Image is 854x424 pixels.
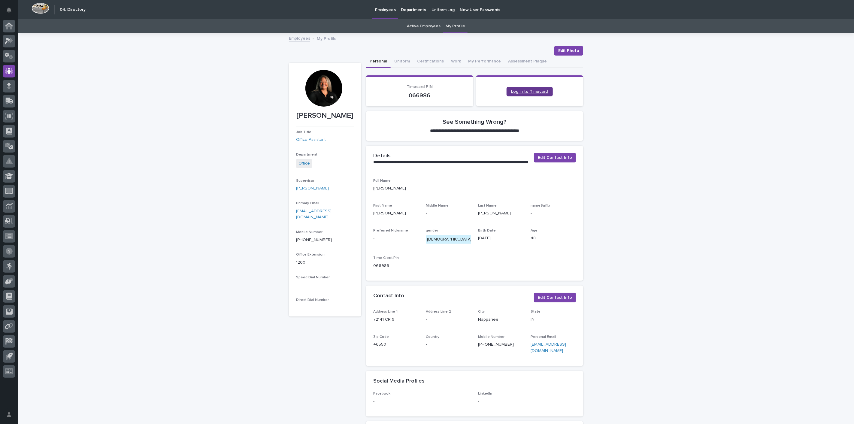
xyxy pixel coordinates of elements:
span: Birth Date [478,229,496,232]
span: Timecard PIN [407,85,433,89]
span: Office Extension [296,253,325,256]
span: Last Name [478,204,497,207]
a: My Profile [446,19,465,33]
span: Department [296,153,317,156]
button: Personal [366,56,391,68]
span: Full Name [373,179,391,183]
h2: Details [373,153,391,159]
a: [EMAIL_ADDRESS][DOMAIN_NAME] [296,209,332,220]
p: Nappanee [478,316,524,323]
span: State [531,310,541,313]
div: Notifications [8,7,15,17]
span: First Name [373,204,392,207]
span: Log in to Timecard [511,89,548,94]
p: - [296,282,354,288]
a: Employees [289,35,310,41]
span: gender [426,229,438,232]
button: Edit Contact Info [534,293,576,302]
h2: 04. Directory [60,7,86,12]
span: Age [531,229,538,232]
button: Uniform [391,56,413,68]
a: Office [298,160,310,167]
p: 066986 [373,263,419,269]
span: Supervisor [296,179,314,183]
p: [PERSON_NAME] [478,210,524,217]
span: Mobile Number [296,230,323,234]
span: Middle Name [426,204,449,207]
p: My Profile [317,35,337,41]
a: [EMAIL_ADDRESS][DOMAIN_NAME] [531,342,566,353]
p: 48 [531,235,576,241]
span: Country [426,335,439,339]
a: [PHONE_NUMBER] [296,238,332,242]
h2: Social Media Profiles [373,378,425,385]
h2: Contact Info [373,293,404,299]
span: Job Title [296,130,311,134]
span: Direct Dial Number [296,298,329,302]
div: [DEMOGRAPHIC_DATA] [426,235,473,244]
span: Zip Code [373,335,389,339]
button: Certifications [413,56,447,68]
span: Speed Dial Number [296,276,330,279]
span: Edit Contact Info [538,295,572,301]
span: Mobile Number [478,335,505,339]
span: LinkedIn [478,392,492,395]
span: Edit Contact Info [538,155,572,161]
span: Personal Email [531,335,556,339]
a: [PERSON_NAME] [296,185,329,192]
p: 1200 [296,259,354,266]
a: Log in to Timecard [507,87,553,96]
span: Edit Photo [558,48,579,54]
p: - [478,398,576,405]
p: IN [531,316,576,323]
p: - [531,210,576,217]
span: Preferred Nickname [373,229,408,232]
p: 72141 CR 9 [373,316,419,323]
button: Notifications [3,4,15,16]
img: Workspace Logo [32,3,49,14]
p: - [373,235,419,241]
span: Address Line 2 [426,310,451,313]
p: - [426,341,471,348]
button: Edit Photo [554,46,583,56]
p: - [426,210,471,217]
button: Edit Contact Info [534,153,576,162]
p: [DATE] [478,235,524,241]
p: [PERSON_NAME] [373,185,576,192]
span: Address Line 1 [373,310,398,313]
button: Work [447,56,465,68]
span: nameSuffix [531,204,550,207]
button: My Performance [465,56,504,68]
span: Time Clock Pin [373,256,399,260]
p: [PERSON_NAME] [296,111,354,120]
a: Active Employees [407,19,441,33]
p: - [373,398,471,405]
h2: See Something Wrong? [443,118,507,126]
p: 46550 [373,341,419,348]
span: City [478,310,485,313]
span: Primary Email [296,201,319,205]
p: 066986 [373,92,466,99]
a: [PHONE_NUMBER] [478,342,514,347]
a: Office Assistant [296,137,326,143]
p: - [426,316,471,323]
p: [PERSON_NAME] [373,210,419,217]
span: Facebook [373,392,390,395]
button: Assessment Plaque [504,56,550,68]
